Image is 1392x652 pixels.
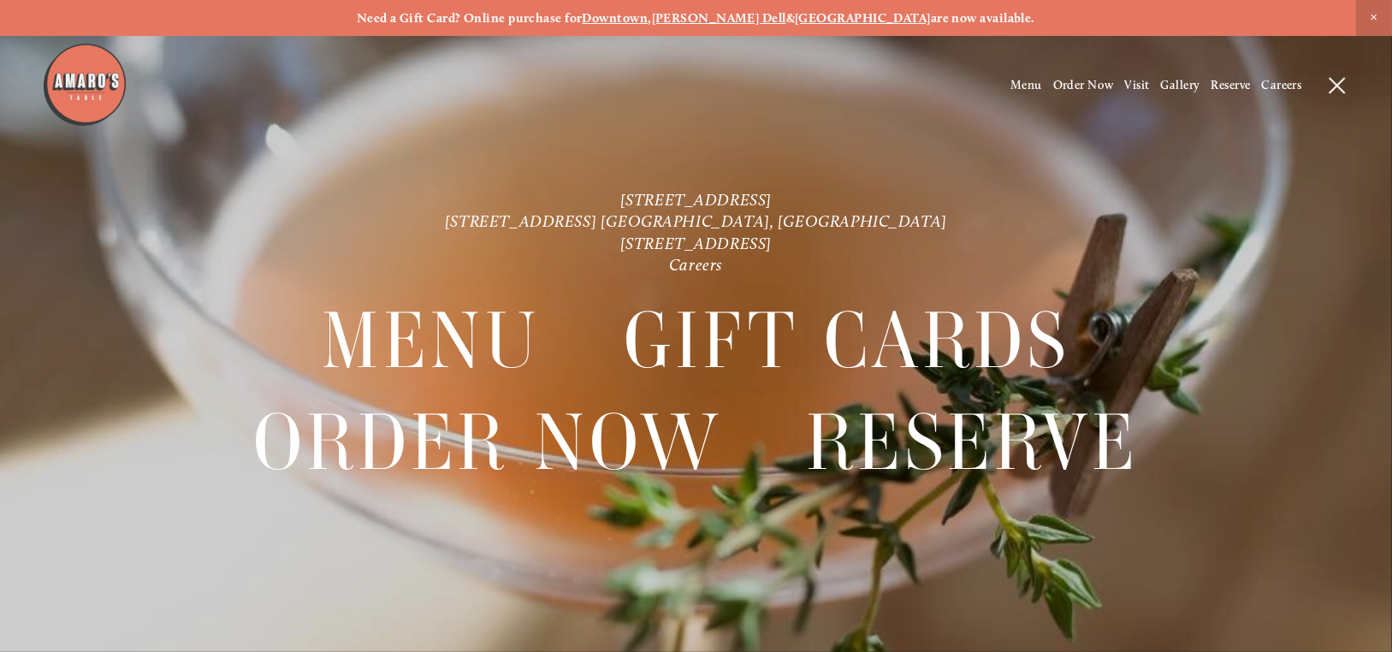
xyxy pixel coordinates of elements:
span: Menu [322,289,540,390]
a: [GEOGRAPHIC_DATA] [795,10,931,26]
img: Amaro's Table [42,42,127,127]
a: Reserve [1211,78,1251,92]
a: Gallery [1161,78,1200,92]
a: Downtown [583,10,649,26]
strong: Need a Gift Card? Online purchase for [357,10,583,26]
a: Careers [669,255,723,275]
a: [PERSON_NAME] Dell [652,10,786,26]
strong: , [648,10,651,26]
span: Reserve [806,391,1139,492]
a: Gift Cards [624,289,1070,389]
a: Order Now [1053,78,1114,92]
a: Careers [1262,78,1302,92]
span: Gift Cards [624,289,1070,390]
a: Menu [1010,78,1042,92]
a: [STREET_ADDRESS] [620,190,772,210]
a: Menu [322,289,540,389]
strong: are now available. [931,10,1035,26]
a: Order Now [253,391,722,491]
span: Order Now [253,391,722,492]
strong: & [786,10,795,26]
a: Visit [1125,78,1150,92]
a: Reserve [806,391,1139,491]
a: [STREET_ADDRESS] [GEOGRAPHIC_DATA], [GEOGRAPHIC_DATA] [445,211,947,231]
a: [STREET_ADDRESS] [620,234,772,253]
